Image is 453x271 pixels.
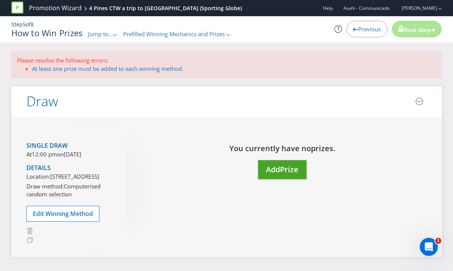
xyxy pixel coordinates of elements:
[26,173,50,180] span: Location:
[64,150,81,158] span: [DATE]
[420,238,438,256] iframe: Intercom live chat
[50,173,99,180] span: [STREET_ADDRESS]
[11,28,83,37] h1: How to Win Prizes
[280,164,298,175] span: Prize
[17,57,436,64] p: Please resolve the following errors:
[26,182,100,198] span: Computerised random selection
[26,165,115,171] h4: Details
[404,26,430,34] span: Next step
[26,206,99,222] button: Edit Winning Method
[26,182,64,190] span: Draw method:
[323,5,333,11] a: Help
[23,21,26,28] span: 5
[329,143,335,153] span: s.
[88,30,113,38] span: Jump to...
[358,25,381,33] span: Previous
[26,94,58,109] h2: Draw
[29,4,82,12] a: Promotion Wizard
[26,150,32,158] span: At
[32,65,183,72] a: At least one prize must be added to each winning method.
[229,143,311,153] span: You currently have no
[89,5,242,12] div: 4 Pines CTW a trip to [GEOGRAPHIC_DATA] (Sporting Globe)
[31,21,34,28] span: 8
[11,21,23,28] span: Step
[33,210,93,218] span: Edit Winning Method
[394,5,437,11] a: [PERSON_NAME]
[57,150,64,158] span: on
[26,21,31,28] span: of
[258,160,306,179] button: AddPrize
[343,5,390,11] span: Asahi - Communicado
[311,143,329,153] span: prize
[26,142,115,149] h4: Single draw
[32,150,57,158] span: 12:00 pm
[435,238,441,244] span: 1
[266,164,280,175] span: Add
[123,30,225,38] span: Prefilled Winning Mechanics and Prizes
